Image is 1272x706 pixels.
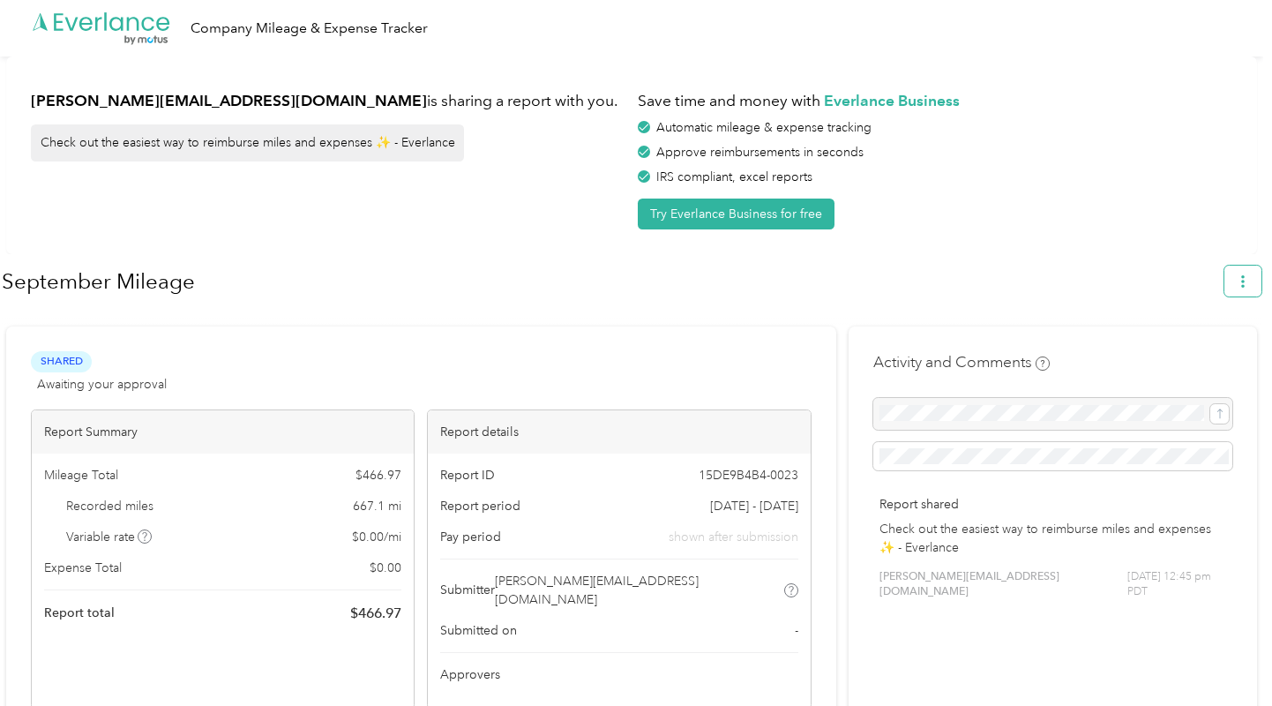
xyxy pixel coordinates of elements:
[31,124,464,161] div: Check out the easiest way to reimburse miles and expenses ✨ - Everlance
[638,199,834,229] button: Try Everlance Business for free
[873,351,1050,373] h4: Activity and Comments
[428,410,810,454] div: Report details
[795,621,798,640] span: -
[440,665,500,684] span: Approvers
[440,581,495,599] span: Submitter
[656,145,864,160] span: Approve reimbursements in seconds
[710,497,798,515] span: [DATE] - [DATE]
[656,120,872,135] span: Automatic mileage & expense tracking
[350,603,401,624] span: $ 466.97
[699,466,798,484] span: 15DE9B4B4-0023
[440,497,520,515] span: Report period
[66,497,153,515] span: Recorded miles
[879,495,1226,514] p: Report shared
[191,18,428,40] div: Company Mileage & Expense Tracker
[495,572,781,609] span: [PERSON_NAME][EMAIL_ADDRESS][DOMAIN_NAME]
[353,497,401,515] span: 667.1 mi
[879,520,1226,557] p: Check out the easiest way to reimburse miles and expenses ✨ - Everlance
[1127,569,1226,600] span: [DATE] 12:45 pm PDT
[31,91,427,109] strong: [PERSON_NAME][EMAIL_ADDRESS][DOMAIN_NAME]
[37,375,167,394] span: Awaiting your approval
[440,621,517,640] span: Submitted on
[44,559,122,577] span: Expense Total
[440,466,495,484] span: Report ID
[44,604,115,622] span: Report total
[44,466,118,484] span: Mileage Total
[879,569,1128,600] span: [PERSON_NAME][EMAIL_ADDRESS][DOMAIN_NAME]
[824,91,960,109] strong: Everlance Business
[370,559,401,577] span: $ 0.00
[352,528,401,546] span: $ 0.00 / mi
[656,169,812,184] span: IRS compliant, excel reports
[31,90,625,112] h1: is sharing a report with you.
[355,466,401,484] span: $ 466.97
[440,528,501,546] span: Pay period
[31,351,92,372] span: Shared
[32,410,414,454] div: Report Summary
[2,260,1212,303] h1: September Mileage
[669,528,798,546] span: shown after submission
[638,90,1232,112] h1: Save time and money with
[66,528,153,546] span: Variable rate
